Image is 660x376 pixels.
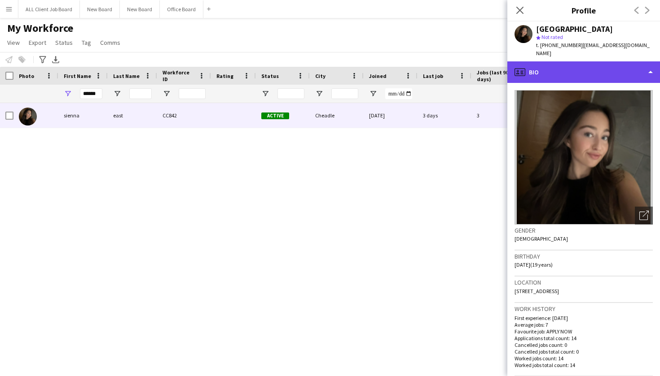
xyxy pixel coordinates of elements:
[58,103,108,128] div: sienna
[277,88,304,99] input: Status Filter Input
[97,37,124,48] a: Comms
[82,39,91,47] span: Tag
[29,39,46,47] span: Export
[216,73,233,79] span: Rating
[52,37,76,48] a: Status
[19,108,37,125] img: sienna east
[315,90,323,98] button: Open Filter Menu
[157,103,211,128] div: CC842
[515,90,653,225] img: Crew avatar or photo
[113,73,140,79] span: Last Name
[80,88,102,99] input: First Name Filter Input
[635,207,653,225] div: Open photos pop-in
[536,42,583,48] span: t. [PHONE_NUMBER]
[100,39,120,47] span: Comms
[25,37,50,48] a: Export
[507,61,660,83] div: Bio
[129,88,152,99] input: Last Name Filter Input
[477,69,514,82] span: Jobs (last 90 days)
[515,226,653,234] h3: Gender
[113,90,121,98] button: Open Filter Menu
[64,73,91,79] span: First Name
[515,348,653,355] p: Cancelled jobs total count: 0
[7,22,73,35] span: My Workforce
[515,278,653,286] h3: Location
[515,341,653,348] p: Cancelled jobs count: 0
[80,0,120,18] button: New Board
[536,25,613,33] div: [GEOGRAPHIC_DATA]
[261,112,289,119] span: Active
[385,88,412,99] input: Joined Filter Input
[515,315,653,321] p: First experience: [DATE]
[78,37,95,48] a: Tag
[507,4,660,16] h3: Profile
[19,73,34,79] span: Photo
[423,73,443,79] span: Last job
[418,103,471,128] div: 3 days
[515,288,559,294] span: [STREET_ADDRESS]
[261,73,279,79] span: Status
[369,73,387,79] span: Joined
[471,103,530,128] div: 3
[331,88,358,99] input: City Filter Input
[515,252,653,260] h3: Birthday
[515,328,653,335] p: Favourite job: APPLY NOW
[369,90,377,98] button: Open Filter Menu
[160,0,203,18] button: Office Board
[515,362,653,368] p: Worked jobs total count: 14
[541,34,563,40] span: Not rated
[50,54,61,65] app-action-btn: Export XLSX
[515,235,568,242] span: [DEMOGRAPHIC_DATA]
[515,355,653,362] p: Worked jobs count: 14
[515,305,653,313] h3: Work history
[108,103,157,128] div: east
[515,335,653,341] p: Applications total count: 14
[37,54,48,65] app-action-btn: Advanced filters
[120,0,160,18] button: New Board
[515,261,553,268] span: [DATE] (19 years)
[179,88,206,99] input: Workforce ID Filter Input
[7,39,20,47] span: View
[310,103,364,128] div: Cheadle
[364,103,418,128] div: [DATE]
[55,39,73,47] span: Status
[261,90,269,98] button: Open Filter Menu
[315,73,326,79] span: City
[4,37,23,48] a: View
[536,42,650,56] span: | [EMAIL_ADDRESS][DOMAIN_NAME]
[163,90,171,98] button: Open Filter Menu
[18,0,80,18] button: ALL Client Job Board
[64,90,72,98] button: Open Filter Menu
[515,321,653,328] p: Average jobs: 7
[163,69,195,82] span: Workforce ID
